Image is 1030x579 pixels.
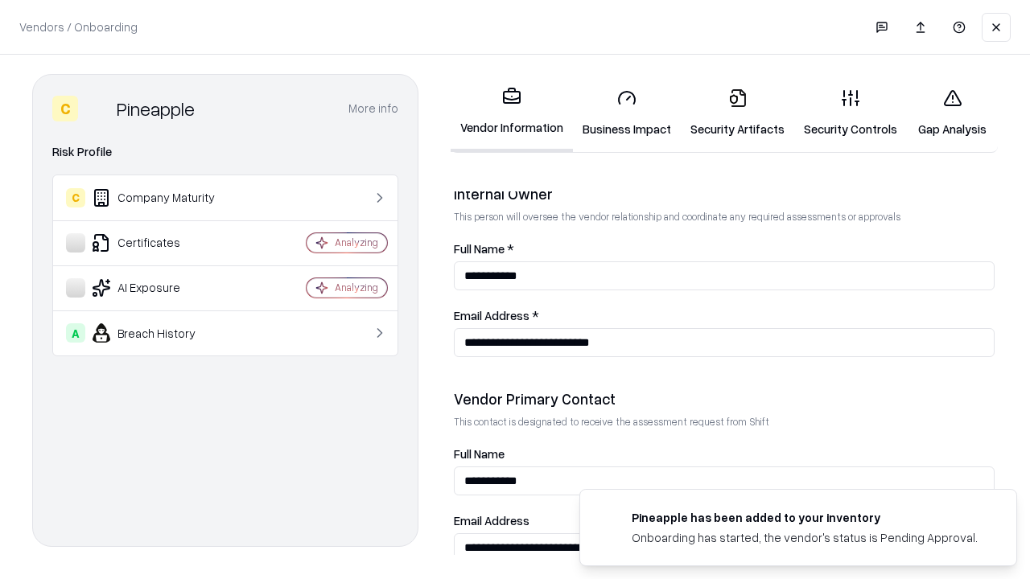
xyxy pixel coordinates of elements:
div: AI Exposure [66,278,258,298]
label: Email Address * [454,310,995,322]
p: This contact is designated to receive the assessment request from Shift [454,415,995,429]
a: Security Artifacts [681,76,794,150]
p: Vendors / Onboarding [19,18,138,35]
div: Risk Profile [52,142,398,162]
div: Breach History [66,323,258,343]
button: More info [348,94,398,123]
img: Pineapple [84,96,110,121]
div: Analyzing [335,281,378,294]
p: This person will oversee the vendor relationship and coordinate any required assessments or appro... [454,210,995,224]
div: Pineapple [117,96,195,121]
div: Pineapple has been added to your inventory [632,509,978,526]
div: Certificates [66,233,258,253]
img: pineappleenergy.com [599,509,619,528]
a: Vendor Information [451,74,573,152]
div: Internal Owner [454,184,995,203]
div: C [66,188,85,207]
label: Email Address [454,515,995,527]
div: C [52,96,78,121]
div: Onboarding has started, the vendor's status is Pending Approval. [632,529,978,546]
div: Vendor Primary Contact [454,389,995,409]
div: Analyzing [335,236,378,249]
a: Gap Analysis [907,76,998,150]
div: A [66,323,85,343]
a: Business Impact [573,76,681,150]
div: Company Maturity [66,188,258,207]
a: Security Controls [794,76,907,150]
label: Full Name [454,448,995,460]
label: Full Name * [454,243,995,255]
